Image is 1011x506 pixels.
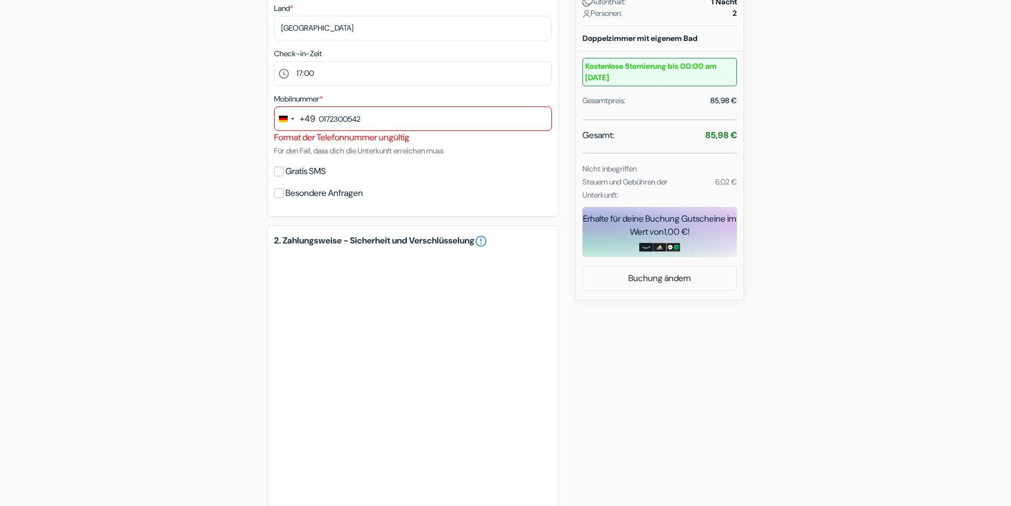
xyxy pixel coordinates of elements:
[582,58,737,86] small: Kostenlose Stornierung bis 00:00 am [DATE]
[705,129,737,141] strong: 85,98 €
[582,164,637,174] small: Nicht inbegriffen
[582,95,626,106] div: Gesamtpreis:
[275,107,315,130] button: Change country, selected Germany (+49)
[286,186,363,201] label: Besondere Anfragen
[274,146,443,156] small: Für den Fall, dass dich die Unterkunft erreichen muss
[582,8,622,19] span: Personen:
[664,226,688,237] span: 1,00 €
[733,8,737,19] strong: 2
[274,235,552,248] h5: 2. Zahlungsweise - Sicherheit und Verschlüsselung
[582,212,737,239] div: Erhalte für deine Buchung Gutscheine im Wert von !
[710,95,737,106] div: 85,98 €
[582,33,698,43] b: Doppelzimmer mit eigenem Bad
[582,129,614,142] span: Gesamt:
[474,235,487,248] a: error_outline
[667,243,680,252] img: uber-uber-eats-card.png
[274,131,552,144] div: Format der Telefonnummer ungültig
[639,243,653,252] img: amazon-card-no-text.png
[653,243,667,252] img: adidas-card.png
[582,10,591,18] img: user_icon.svg
[715,177,737,187] small: 6,02 €
[300,112,315,126] div: +49
[274,3,293,14] label: Land
[583,268,736,289] a: Buchung ändern
[286,164,326,179] label: Gratis SMS
[274,106,552,131] input: 1512 3456789
[582,177,668,200] small: Steuern und Gebühren der Unterkunft:
[274,93,323,105] label: Mobilnummer
[274,48,322,59] label: Check-in-Zeit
